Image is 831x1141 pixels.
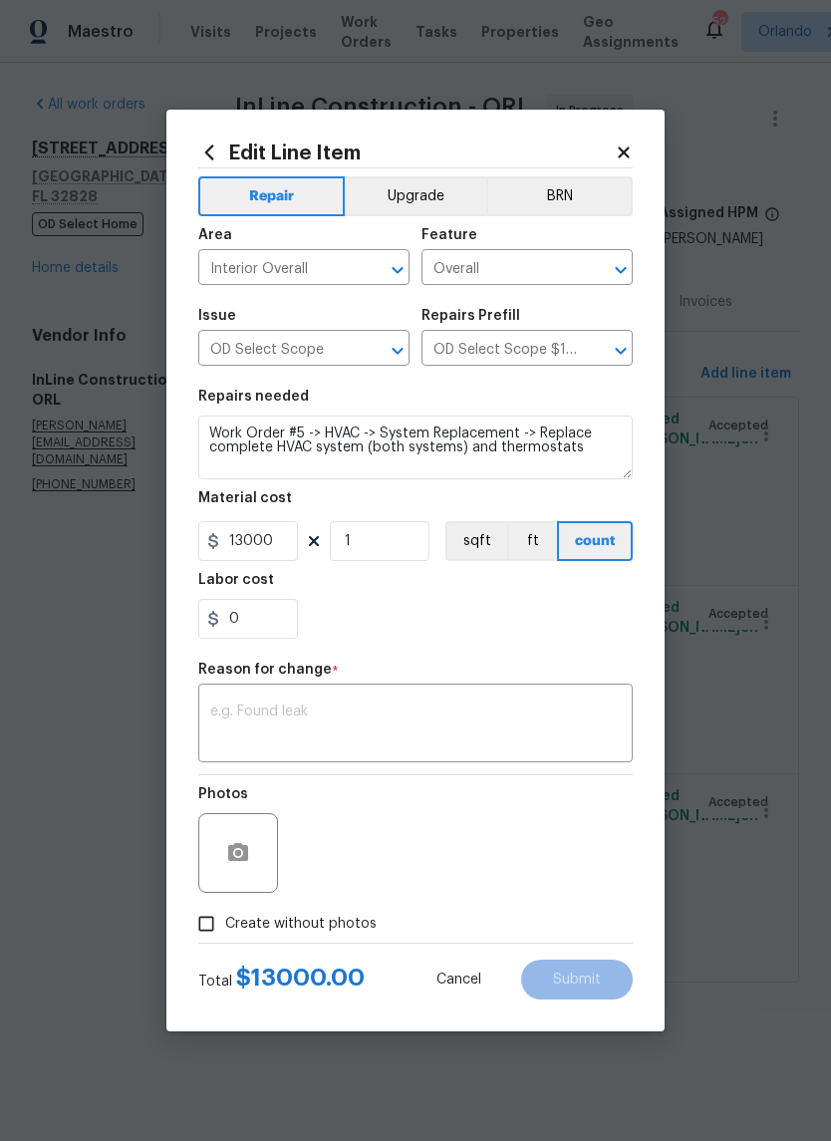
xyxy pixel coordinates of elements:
[486,176,633,216] button: BRN
[384,337,412,365] button: Open
[198,663,332,677] h5: Reason for change
[198,573,274,587] h5: Labor cost
[607,256,635,284] button: Open
[607,337,635,365] button: Open
[198,176,345,216] button: Repair
[345,176,487,216] button: Upgrade
[198,142,615,163] h2: Edit Line Item
[521,960,633,999] button: Submit
[236,966,365,990] span: $ 13000.00
[198,787,248,801] h5: Photos
[405,960,513,999] button: Cancel
[384,256,412,284] button: Open
[421,309,520,323] h5: Repairs Prefill
[198,968,365,992] div: Total
[198,228,232,242] h5: Area
[553,973,601,988] span: Submit
[225,914,377,935] span: Create without photos
[198,309,236,323] h5: Issue
[436,973,481,988] span: Cancel
[557,521,633,561] button: count
[198,491,292,505] h5: Material cost
[198,416,633,479] textarea: Work Order #5 -> HVAC -> System Replacement -> Replace complete HVAC system (both systems) and th...
[421,228,477,242] h5: Feature
[445,521,507,561] button: sqft
[198,390,309,404] h5: Repairs needed
[507,521,557,561] button: ft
